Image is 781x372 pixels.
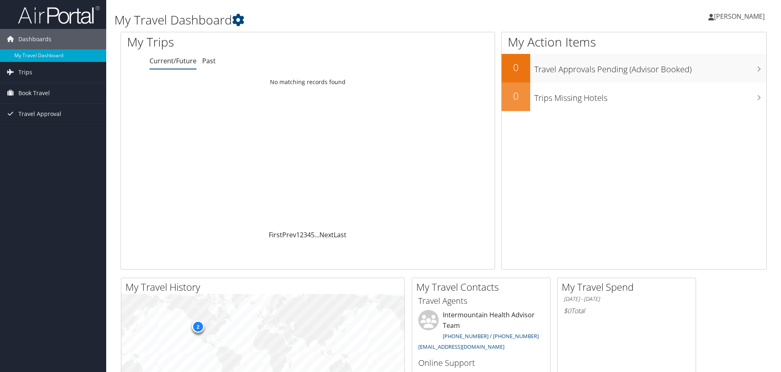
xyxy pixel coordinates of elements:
a: Prev [282,230,296,239]
a: [PERSON_NAME] [708,4,773,29]
span: Book Travel [18,83,50,103]
a: Past [202,56,216,65]
h3: Travel Approvals Pending (Advisor Booked) [534,60,766,75]
h3: Online Support [418,357,544,369]
a: Last [334,230,346,239]
h2: My Travel Spend [562,280,696,294]
div: 2 [192,321,204,333]
h1: My Trips [127,33,333,51]
a: Next [319,230,334,239]
td: No matching records found [121,75,495,89]
a: 3 [303,230,307,239]
h6: [DATE] - [DATE] [564,295,690,303]
h1: My Travel Dashboard [114,11,553,29]
a: 4 [307,230,311,239]
a: 1 [296,230,300,239]
a: [EMAIL_ADDRESS][DOMAIN_NAME] [418,343,504,350]
a: First [269,230,282,239]
img: airportal-logo.png [18,5,100,25]
span: Trips [18,62,32,82]
h2: My Travel History [125,280,404,294]
a: [PHONE_NUMBER] / [PHONE_NUMBER] [443,332,539,340]
span: Dashboards [18,29,51,49]
h2: My Travel Contacts [416,280,550,294]
a: 0Travel Approvals Pending (Advisor Booked) [502,54,766,82]
h3: Travel Agents [418,295,544,307]
span: Travel Approval [18,104,61,124]
h6: Total [564,306,690,315]
a: 0Trips Missing Hotels [502,82,766,111]
span: [PERSON_NAME] [714,12,765,21]
h2: 0 [502,89,530,103]
h1: My Action Items [502,33,766,51]
a: 2 [300,230,303,239]
span: $0 [564,306,571,315]
h2: 0 [502,60,530,74]
a: 5 [311,230,315,239]
span: … [315,230,319,239]
h3: Trips Missing Hotels [534,88,766,104]
a: Current/Future [150,56,196,65]
li: Intermountain Health Advisor Team [414,310,548,354]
